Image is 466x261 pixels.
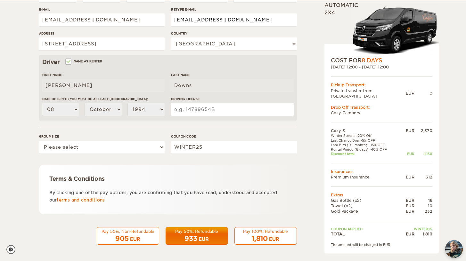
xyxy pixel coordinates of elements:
[400,152,414,156] div: EUR
[331,128,400,134] td: Cozy 3
[331,198,400,203] td: Gas Bottle (x2)
[414,128,432,134] div: 2,370
[400,227,432,231] td: WINTER25
[130,236,140,242] div: EUR
[66,60,70,64] input: Same as renter
[101,229,155,234] div: Pay 50%, Non-Refundable
[39,31,165,36] label: Address
[57,198,105,202] a: terms and conditions
[350,4,439,57] img: Langur-m-c-logo-2.png
[331,138,400,143] td: Last Chance Deal -5% OFF
[171,103,293,116] input: e.g. 14789654B
[331,105,432,110] div: Drop Off Transport:
[115,235,129,242] span: 905
[6,245,20,254] a: Cookie settings
[252,235,268,242] span: 1,810
[331,110,432,115] td: Cozy Campers
[414,198,432,203] div: 16
[331,209,400,214] td: Gold Package
[39,134,165,139] label: Group size
[171,79,293,92] input: e.g. Smith
[97,227,159,245] button: Pay 50%, Non-Refundable 905 EUR
[234,227,297,245] button: Pay 100%, Refundable 1,810 EUR
[400,231,414,237] div: EUR
[171,73,293,77] label: Last Name
[331,88,406,99] td: Private transfer from [GEOGRAPHIC_DATA]
[400,128,414,134] div: EUR
[66,58,102,64] label: Same as renter
[171,97,293,101] label: Driving License
[400,198,414,203] div: EUR
[414,209,432,214] div: 232
[445,240,463,258] button: chat-button
[331,174,400,180] td: Premium Insurance
[331,169,432,174] td: Insurances
[170,229,224,234] div: Pay 50%, Refundable
[331,152,400,156] td: Discount total
[331,143,400,147] td: Late Bird (0-1 month): -15% OFF
[331,134,400,138] td: Winter Special -20% Off
[331,242,432,247] div: The amount will be charged in EUR
[406,91,414,96] div: EUR
[400,203,414,209] div: EUR
[324,2,439,57] div: Automatic 2x4
[239,229,293,234] div: Pay 100%, Refundable
[39,13,165,26] input: e.g. example@example.com
[414,203,432,209] div: 10
[166,227,228,245] button: Pay 50%, Refundable 933 EUR
[171,7,297,12] label: Retype E-mail
[331,203,400,209] td: Towel (x2)
[199,236,209,242] div: EUR
[42,58,294,66] div: Driver
[445,240,463,258] img: Freyja at Cozy Campers
[331,57,432,64] div: COST FOR
[42,79,165,92] input: e.g. William
[39,7,165,12] label: E-mail
[171,134,297,139] label: Coupon code
[331,192,432,198] td: Extras
[331,65,432,70] div: [DATE] 12:00 - [DATE] 12:00
[331,83,432,88] div: Pickup Transport:
[400,209,414,214] div: EUR
[414,174,432,180] div: 312
[331,231,400,237] td: TOTAL
[414,152,432,156] div: -1,130
[171,13,297,26] input: e.g. example@example.com
[331,227,400,231] td: Coupon applied
[171,31,297,36] label: Country
[269,236,279,242] div: EUR
[49,189,287,204] p: By clicking one of the pay options, you are confirming that you have read, understood and accepte...
[42,97,165,101] label: Date of birth (You must be at least [DEMOGRAPHIC_DATA])
[400,174,414,180] div: EUR
[184,235,197,242] span: 933
[362,57,382,64] span: 8 Days
[414,231,432,237] div: 1,810
[331,147,400,152] td: Rental Period (8 days): -10% OFF
[42,73,165,77] label: First Name
[39,37,165,50] input: e.g. Street, City, Zip Code
[414,91,432,96] div: 0
[49,175,287,183] div: Terms & Conditions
